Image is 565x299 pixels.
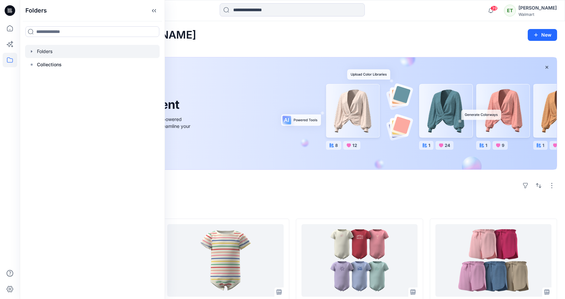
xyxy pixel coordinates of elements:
a: HQ022255_NBG SNAP SHOULDER BODYSUIT [301,224,418,297]
div: Walmart [518,12,557,17]
p: Collections [37,61,62,69]
div: ET [504,5,516,16]
div: [PERSON_NAME] [518,4,557,12]
a: TBDHQ_WOVEN DOLPHIN SHORT [435,224,551,297]
h4: Styles [28,204,557,212]
span: 39 [490,6,498,11]
a: HQ022268 WN BG SHQ022268 WN BG SS PUFF SLEEVE BODYSUITS PUFF SLEEVE BODYSUIT [167,224,283,297]
button: New [528,29,557,41]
